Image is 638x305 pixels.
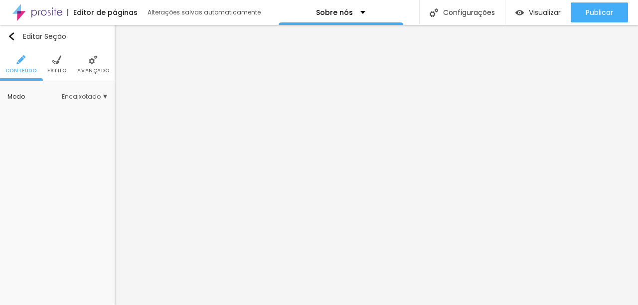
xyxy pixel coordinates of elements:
div: Editor de páginas [67,9,138,16]
span: Encaixotado [62,94,107,100]
button: Visualizar [505,2,571,22]
span: Avançado [77,68,109,73]
img: Icone [430,8,438,17]
img: Icone [89,55,98,64]
div: Editar Seção [7,32,66,40]
div: Modo [7,94,62,100]
span: Visualizar [529,8,561,16]
img: Icone [16,55,25,64]
p: Sobre nós [316,9,353,16]
button: Publicar [571,2,628,22]
img: Icone [7,32,15,40]
img: view-1.svg [515,8,524,17]
iframe: Editor [115,25,638,305]
img: Icone [52,55,61,64]
div: Alterações salvas automaticamente [148,9,262,15]
span: Publicar [586,8,613,16]
span: Estilo [47,68,67,73]
span: Conteúdo [5,68,37,73]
